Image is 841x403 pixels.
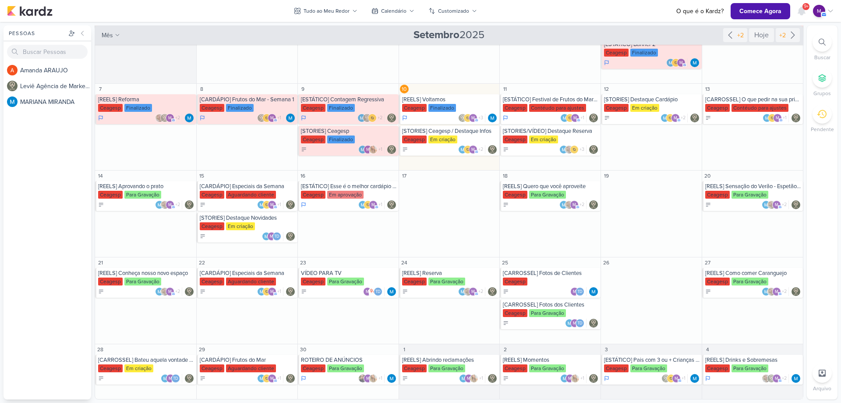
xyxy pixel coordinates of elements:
div: Ceagesp [503,191,527,199]
div: Em Andamento [604,59,609,66]
div: mlegnaioli@gmail.com [166,200,174,209]
img: IDBOX - Agência de Design [463,114,472,122]
div: Colaboradores: MARIANA MIRANDA, IDBOX - Agência de Design, mlegnaioli@gmail.com, Yasmin Yumi, Tha... [458,145,485,154]
div: [ESTÁTICO] Contagem Regressiva [301,96,397,103]
div: L e v i ê A g ê n c i a d e M a r k e t i n g D i g i t a l [20,82,91,91]
img: MARIANA MIRANDA [762,200,770,209]
div: Ceagesp [200,104,224,112]
img: MARIANA MIRANDA [589,287,598,296]
img: Yasmin Yumi [369,145,378,154]
span: +2 [680,114,686,121]
img: Leviê Agência de Marketing Digital [589,114,598,122]
div: Para Gravação [124,278,161,285]
span: +1 [276,114,281,121]
div: Em criação [428,136,457,143]
p: m [573,116,577,121]
img: IDBOX - Agência de Design [570,145,579,154]
img: MARIANA MIRANDA [690,58,699,67]
img: IDBOX - Agência de Design [262,200,271,209]
img: Leviê Agência de Marketing Digital [286,232,295,241]
div: Responsável: Leviê Agência de Marketing Digital [488,287,497,296]
img: Sarah Violante [160,287,169,296]
div: Em aprovação [327,191,364,199]
div: A Fazer [503,146,509,153]
span: +1 [276,288,281,295]
div: A Fazer [503,202,509,208]
div: Finalizado [327,104,355,112]
div: [CARROSSEL] O que pedir na sua primeira visita ao Festivais Ceagesp [705,96,801,103]
div: Ceagesp [98,191,123,199]
div: Responsável: Leviê Agência de Marketing Digital [589,114,598,122]
div: Colaboradores: MARIANA MIRANDA, mlegnaioli@gmail.com, Yasmin Yumi, Thais de carvalho [358,145,385,154]
div: Ceagesp [301,104,325,112]
div: Responsável: Leviê Agência de Marketing Digital [488,145,497,154]
div: 24 [400,258,409,267]
div: Ceagesp [301,136,325,143]
img: MARIANA MIRANDA [661,114,669,122]
div: Colaboradores: MARIANA MIRANDA, IDBOX - Agência de Design, mlegnaioli@gmail.com, Yasmin Yumi, Tha... [661,114,688,122]
img: MARIANA MIRANDA [357,114,366,122]
div: Ceagesp [503,278,527,285]
img: MARIANA MIRANDA [358,145,367,154]
div: Colaboradores: MARIANA MIRANDA, IDBOX - Agência de Design, mlegnaioli@gmail.com, Thais de carvalho [257,200,283,209]
div: Colaboradores: MARIANA MIRANDA, IDBOX - Agência de Design, mlegnaioli@gmail.com, Thais de carvalho [358,200,385,209]
div: Responsável: MARIANA MIRANDA [690,58,699,67]
p: m [270,116,274,121]
img: MARIANA MIRANDA [458,145,467,154]
div: Ceagesp [200,222,224,230]
div: Finalizado [630,49,658,57]
div: A Fazer [604,115,610,121]
div: Ceagesp [402,104,427,112]
div: Colaboradores: Leviê Agência de Marketing Digital, IDBOX - Agência de Design, mlegnaioli@gmail.co... [458,114,485,122]
div: mlegnaioli@gmail.com [570,287,579,296]
div: Ceagesp [402,136,427,143]
div: Pessoas [7,29,67,37]
div: mlegnaioli@gmail.com [268,114,276,122]
div: [REELS] Aprovando o prato [98,183,194,190]
img: MARIANA MIRANDA [560,114,569,122]
li: Ctrl + F [807,32,837,61]
div: Ceagesp [604,49,629,57]
div: [CARROSSEL] Fotos de Clientes [503,270,599,277]
img: MARIANA MIRANDA [7,96,18,107]
p: Td [274,235,279,239]
div: Colaboradores: MARIANA MIRANDA, IDBOX - Agência de Design, mlegnaioli@gmail.com, Thais de carvalho [257,287,283,296]
span: +2 [174,288,180,295]
div: Responsável: MARIANA MIRANDA [286,114,295,122]
div: +2 [777,31,788,40]
img: Sarah Violante [767,287,776,296]
div: Para Gravação [529,191,566,199]
div: Colaboradores: MARIANA MIRANDA, Sarah Violante, mlegnaioli@gmail.com, Yasmin Yumi, Thais de carvalho [155,200,182,209]
div: A Fazer [705,202,711,208]
div: Para Gravação [124,191,161,199]
div: Responsável: MARIANA MIRANDA [387,287,396,296]
div: Finalizado [327,136,355,143]
div: Aguardando cliente [226,278,276,285]
img: IDBOX - Agência de Design [262,114,271,122]
p: m [371,203,375,207]
div: 7 [96,85,105,93]
p: m [775,203,778,207]
div: +2 [735,31,746,40]
div: [ESTÁTICO] Esse é o melhor cardápio de Frutos do Mar de São Paulo [301,183,397,190]
span: +2 [579,201,584,208]
div: 15 [198,171,206,180]
button: Comece Agora [731,3,790,19]
div: [ESTÁTICO] Festival de Frutos do Mar está de volta! [503,96,599,103]
div: 19 [602,171,611,180]
div: Colaboradores: MARIANA MIRANDA, IDBOX - Agência de Design, mlegnaioli@gmail.com [666,58,688,67]
div: mlegnaioli@gmail.com [268,287,276,296]
img: Sarah Violante [155,114,164,122]
div: Contéudo para ajustes [529,104,586,112]
div: mlegnaioli@gmail.com [166,114,174,122]
div: mlegnaioli@gmail.com [363,287,372,296]
img: Leviê Agência de Marketing Digital [160,114,169,122]
img: Leviê Agência de Marketing Digital [690,114,699,122]
span: +1 [580,114,584,121]
div: mlegnaioli@gmail.com [571,114,580,122]
div: Responsável: Leviê Agência de Marketing Digital [792,200,800,209]
div: [CARDÁPIO] Especiais da Semana [200,270,296,277]
img: ow se liga [368,287,377,296]
div: [STORIES/VÍDEO] Destaque Reserva [503,128,599,135]
div: mlegnaioli@gmail.com [469,287,477,296]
